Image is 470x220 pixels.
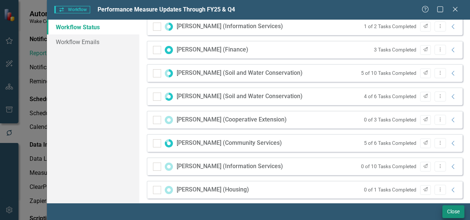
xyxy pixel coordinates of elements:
[361,163,416,170] small: 0 of 10 Tasks Completed
[177,116,287,124] div: [PERSON_NAME] (Cooperative Extension)
[364,23,416,30] small: 1 of 2 Tasks Completed
[47,20,139,34] a: Workflow Status
[177,186,249,194] div: [PERSON_NAME] (Housing)
[54,6,90,13] span: Workflow
[177,139,282,147] div: [PERSON_NAME] (Community Services)
[364,93,416,100] small: 4 of 6 Tasks Completed
[177,46,248,54] div: [PERSON_NAME] (Finance)
[177,69,303,77] div: [PERSON_NAME] (Soil and Water Conservation)
[364,186,416,193] small: 0 of 1 Tasks Completed
[177,162,283,171] div: [PERSON_NAME] (Information Services)
[442,205,464,218] button: Close
[364,140,416,147] small: 5 of 6 Tasks Completed
[374,46,416,53] small: 3 Tasks Completed
[364,116,416,123] small: 0 of 3 Tasks Completed
[177,22,283,31] div: [PERSON_NAME] (Information Services)
[361,70,416,77] small: 5 of 10 Tasks Completed
[98,6,235,13] span: Performance Measure Updates Through FY25 & Q4
[177,92,303,101] div: [PERSON_NAME] (Soil and Water Conservation)
[47,34,139,49] a: Workflow Emails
